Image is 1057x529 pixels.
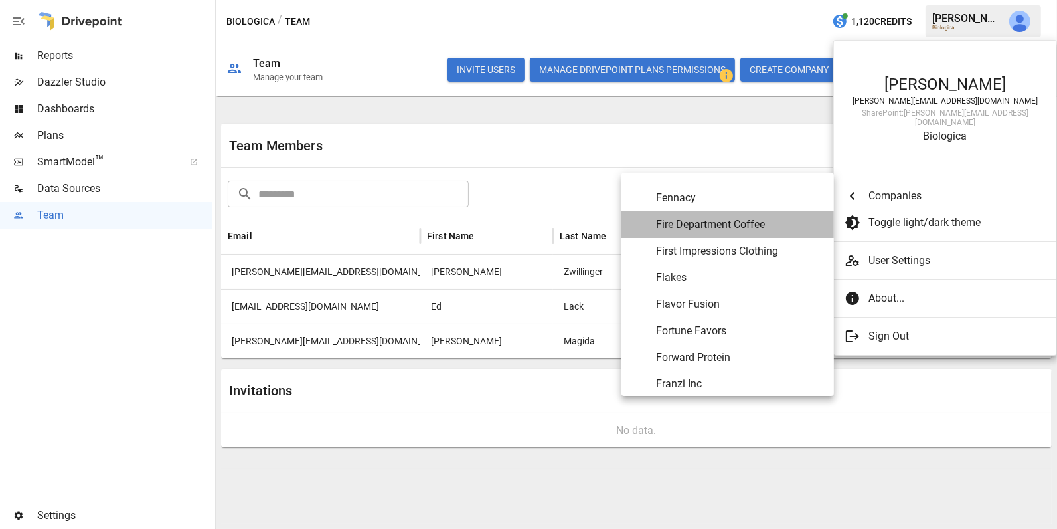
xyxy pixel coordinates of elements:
[868,328,1036,344] span: Sign Out
[656,350,823,366] span: Forward Protein
[656,190,823,206] span: Fennacy
[656,270,823,286] span: Flakes
[868,290,1036,306] span: About...
[656,217,823,233] span: Fire Department Coffee
[656,243,823,259] span: First Impressions Clothing
[656,296,823,312] span: Flavor Fusion
[868,188,1036,204] span: Companies
[847,108,1043,127] div: SharePoint: [PERSON_NAME][EMAIL_ADDRESS][DOMAIN_NAME]
[847,130,1043,142] div: Biologica
[868,253,1046,268] span: User Settings
[847,75,1043,94] div: [PERSON_NAME]
[868,215,1036,231] span: Toggle light/dark theme
[656,376,823,392] span: Franzi Inc
[847,96,1043,106] div: [PERSON_NAME][EMAIL_ADDRESS][DOMAIN_NAME]
[656,323,823,339] span: Fortune Favors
